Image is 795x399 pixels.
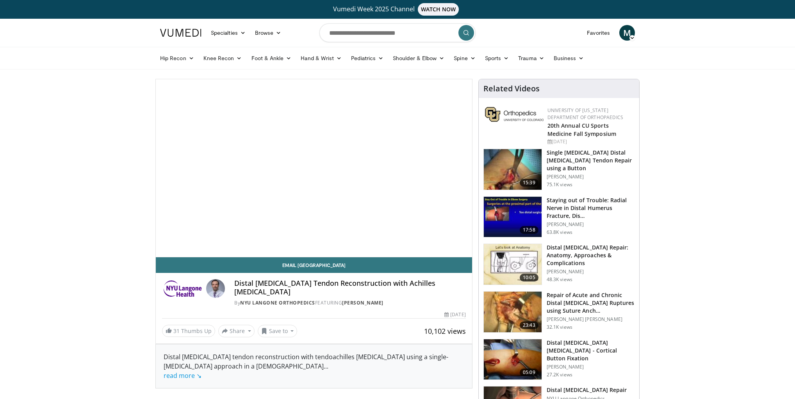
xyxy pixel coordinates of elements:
img: NYU Langone Orthopedics [162,279,203,298]
video-js: Video Player [156,79,472,257]
p: 48.3K views [547,276,572,283]
a: 20th Annual CU Sports Medicine Fall Symposium [547,122,616,137]
a: Favorites [582,25,615,41]
a: NYU Langone Orthopedics [240,299,315,306]
a: Sports [480,50,514,66]
a: Foot & Ankle [247,50,296,66]
a: Trauma [513,50,549,66]
p: [PERSON_NAME] [PERSON_NAME] [547,316,635,322]
a: University of [US_STATE] Department of Orthopaedics [547,107,623,121]
img: 355603a8-37da-49b6-856f-e00d7e9307d3.png.150x105_q85_autocrop_double_scale_upscale_version-0.2.png [485,107,544,122]
h3: Repair of Acute and Chronic Distal [MEDICAL_DATA] Ruptures using Suture Anch… [547,291,635,315]
a: 23:43 Repair of Acute and Chronic Distal [MEDICAL_DATA] Ruptures using Suture Anch… [PERSON_NAME]... [483,291,635,333]
h3: Distal [MEDICAL_DATA] [MEDICAL_DATA] - Cortical Button Fixation [547,339,635,362]
span: ... [164,362,328,380]
a: read more ↘ [164,371,201,380]
span: 31 [173,327,180,335]
a: M [619,25,635,41]
a: 10:05 Distal [MEDICAL_DATA] Repair: Anatomy, Approaches & Complications [PERSON_NAME] 48.3K views [483,244,635,285]
img: Avatar [206,279,225,298]
span: 23:43 [520,321,538,329]
a: Vumedi Week 2025 ChannelWATCH NOW [161,3,634,16]
img: Q2xRg7exoPLTwO8X4xMDoxOjB1O8AjAz_1.150x105_q85_crop-smart_upscale.jpg [484,197,542,237]
a: Browse [250,25,286,41]
img: king_0_3.png.150x105_q85_crop-smart_upscale.jpg [484,149,542,190]
img: 90401_0000_3.png.150x105_q85_crop-smart_upscale.jpg [484,244,542,285]
p: 27.2K views [547,372,572,378]
img: Picture_4_0_3.png.150x105_q85_crop-smart_upscale.jpg [484,339,542,380]
a: 05:09 Distal [MEDICAL_DATA] [MEDICAL_DATA] - Cortical Button Fixation [PERSON_NAME] 27.2K views [483,339,635,380]
span: 10,102 views [424,326,466,336]
span: WATCH NOW [418,3,459,16]
div: [DATE] [547,138,633,145]
p: [PERSON_NAME] [547,221,635,228]
a: Email [GEOGRAPHIC_DATA] [156,257,472,273]
h3: Distal [MEDICAL_DATA] Repair [547,386,627,394]
a: Spine [449,50,480,66]
a: Knee Recon [199,50,247,66]
h3: Single [MEDICAL_DATA] Distal [MEDICAL_DATA] Tendon Repair using a Button [547,149,635,172]
p: [PERSON_NAME] [547,174,635,180]
p: 32.1K views [547,324,572,330]
h3: Staying out of Trouble: Radial Nerve in Distal Humerus Fracture, Dis… [547,196,635,220]
button: Save to [258,325,298,337]
a: 15:39 Single [MEDICAL_DATA] Distal [MEDICAL_DATA] Tendon Repair using a Button [PERSON_NAME] 75.1... [483,149,635,190]
a: Business [549,50,589,66]
p: 75.1K views [547,182,572,188]
p: [PERSON_NAME] [547,269,635,275]
h3: Distal [MEDICAL_DATA] Repair: Anatomy, Approaches & Complications [547,244,635,267]
a: Pediatrics [346,50,388,66]
a: 17:58 Staying out of Trouble: Radial Nerve in Distal Humerus Fracture, Dis… [PERSON_NAME] 63.8K v... [483,196,635,238]
a: Specialties [206,25,250,41]
a: Hand & Wrist [296,50,346,66]
span: 17:58 [520,226,538,234]
a: Shoulder & Elbow [388,50,449,66]
input: Search topics, interventions [319,23,476,42]
a: Hip Recon [155,50,199,66]
p: 63.8K views [547,229,572,235]
div: [DATE] [444,311,465,318]
div: By FEATURING [234,299,465,306]
img: VuMedi Logo [160,29,201,37]
p: [PERSON_NAME] [547,364,635,370]
a: 31 Thumbs Up [162,325,215,337]
span: 15:39 [520,179,538,187]
span: 05:09 [520,369,538,376]
a: [PERSON_NAME] [342,299,383,306]
div: Distal [MEDICAL_DATA] tendon reconstruction with tendoachilles [MEDICAL_DATA] using a single-[MED... [164,352,464,380]
h4: Related Videos [483,84,540,93]
h4: Distal [MEDICAL_DATA] Tendon Reconstruction with Achilles [MEDICAL_DATA] [234,279,465,296]
span: 10:05 [520,274,538,281]
button: Share [218,325,255,337]
img: bennett_acute_distal_biceps_3.png.150x105_q85_crop-smart_upscale.jpg [484,292,542,332]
